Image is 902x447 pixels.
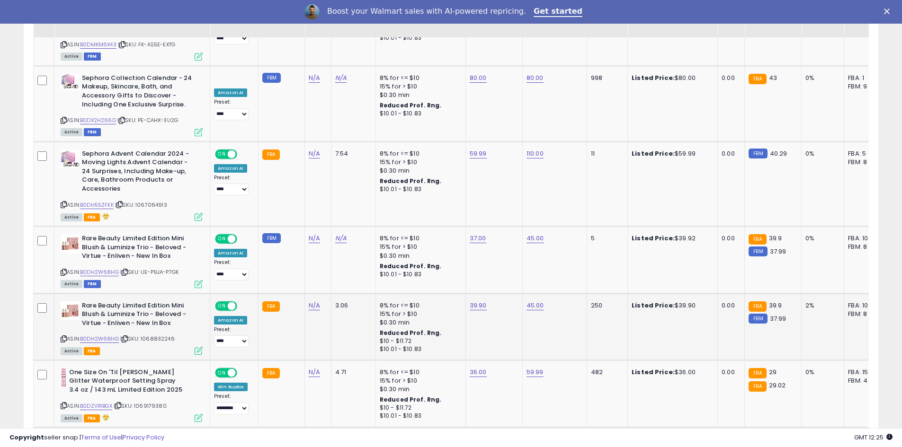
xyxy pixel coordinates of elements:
[848,310,879,318] div: FBM: 8
[854,433,893,442] span: 2025-08-16 12:25 GMT
[527,368,544,377] a: 59.99
[335,234,347,243] a: N/A
[380,395,442,403] b: Reduced Prof. Rng.
[380,243,458,251] div: 15% for > $10
[380,262,442,270] b: Reduced Prof. Rng.
[216,235,228,243] span: ON
[335,73,347,83] a: N/A
[749,149,767,158] small: FBM
[632,234,710,243] div: $39.92
[61,234,203,287] div: ASIN:
[120,335,175,342] span: | SKU: 1068832246
[749,381,766,392] small: FBA
[216,302,228,310] span: ON
[309,368,320,377] a: N/A
[632,368,675,377] b: Listed Price:
[82,74,197,111] b: Sephora Collection Calendar - 24 Makeup, Skincare, Bath, and Accessory Gifts to Discover - Includ...
[81,433,121,442] a: Terms of Use
[214,393,251,414] div: Preset:
[82,301,197,330] b: Rare Beauty Limited Edition Mini Blush & Luminize Trio - Beloved - Virtue - Enliven - New In Box
[770,247,786,256] span: 37.99
[769,234,782,243] span: 39.9
[327,7,526,16] div: Boost your Walmart sales with AI-powered repricing.
[214,99,251,120] div: Preset:
[770,149,787,158] span: 40.29
[769,381,786,390] span: 29.02
[61,53,82,61] span: All listings currently available for purchase on Amazon
[380,318,458,327] div: $0.30 min
[769,73,777,82] span: 43
[527,301,544,310] a: 45.00
[470,368,487,377] a: 36.00
[769,301,782,310] span: 39.9
[749,234,766,245] small: FBA
[805,149,837,158] div: 0%
[534,7,582,17] a: Get started
[61,128,82,136] span: All listings currently available for purchase on Amazon
[80,41,116,49] a: B0DMKM6X43
[100,414,110,421] i: hazardous material
[380,82,458,91] div: 15% for > $10
[470,149,487,158] a: 59.99
[848,368,879,377] div: FBA: 15
[632,74,710,82] div: $80.00
[380,271,458,279] div: $10.01 - $10.83
[236,235,251,243] span: OFF
[470,301,487,310] a: 39.90
[380,377,458,385] div: 15% for > $10
[309,301,320,310] a: N/A
[262,301,280,312] small: FBA
[805,301,837,310] div: 2%
[214,326,251,348] div: Preset:
[380,404,458,412] div: $10 - $11.72
[214,164,247,173] div: Amazon AI
[84,347,100,355] span: FBA
[380,412,458,420] div: $10.01 - $10.83
[770,314,786,323] span: 37.99
[591,301,620,310] div: 250
[380,167,458,175] div: $0.30 min
[61,414,82,422] span: All listings currently available for purchase on Amazon
[262,73,281,83] small: FBM
[380,329,442,337] b: Reduced Prof. Rng.
[848,74,879,82] div: FBA: 1
[848,377,879,385] div: FBM: 4
[769,368,777,377] span: 29
[80,268,119,276] a: B0DH2W68HG
[848,149,879,158] div: FBA: 5
[380,337,458,345] div: $10 - $11.72
[632,149,710,158] div: $59.99
[722,234,737,243] div: 0.00
[805,234,837,243] div: 0%
[848,243,879,251] div: FBM: 8
[80,116,116,124] a: B0DX2H266D
[262,368,280,378] small: FBA
[632,73,675,82] b: Listed Price:
[805,368,837,377] div: 0%
[84,213,100,221] span: FBA
[114,402,167,410] span: | SKU: 1069179380
[84,53,101,61] span: FBM
[100,213,110,219] i: hazardous material
[61,213,82,221] span: All listings currently available for purchase on Amazon
[236,302,251,310] span: OFF
[591,149,620,158] div: 11
[80,402,112,410] a: B0DZV1RBGX
[61,301,80,320] img: 41Guay0giSL._SL40_.jpg
[380,101,442,109] b: Reduced Prof. Rng.
[309,234,320,243] a: N/A
[632,234,675,243] b: Listed Price:
[722,149,737,158] div: 0.00
[61,234,80,253] img: 41Guay0giSL._SL40_.jpg
[749,74,766,84] small: FBA
[632,301,675,310] b: Listed Price:
[591,234,620,243] div: 5
[632,301,710,310] div: $39.90
[335,149,368,158] div: 7.54
[61,74,203,135] div: ASIN:
[848,82,879,91] div: FBM: 9
[380,91,458,99] div: $0.30 min
[749,301,766,312] small: FBA
[216,368,228,377] span: ON
[262,233,281,243] small: FBM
